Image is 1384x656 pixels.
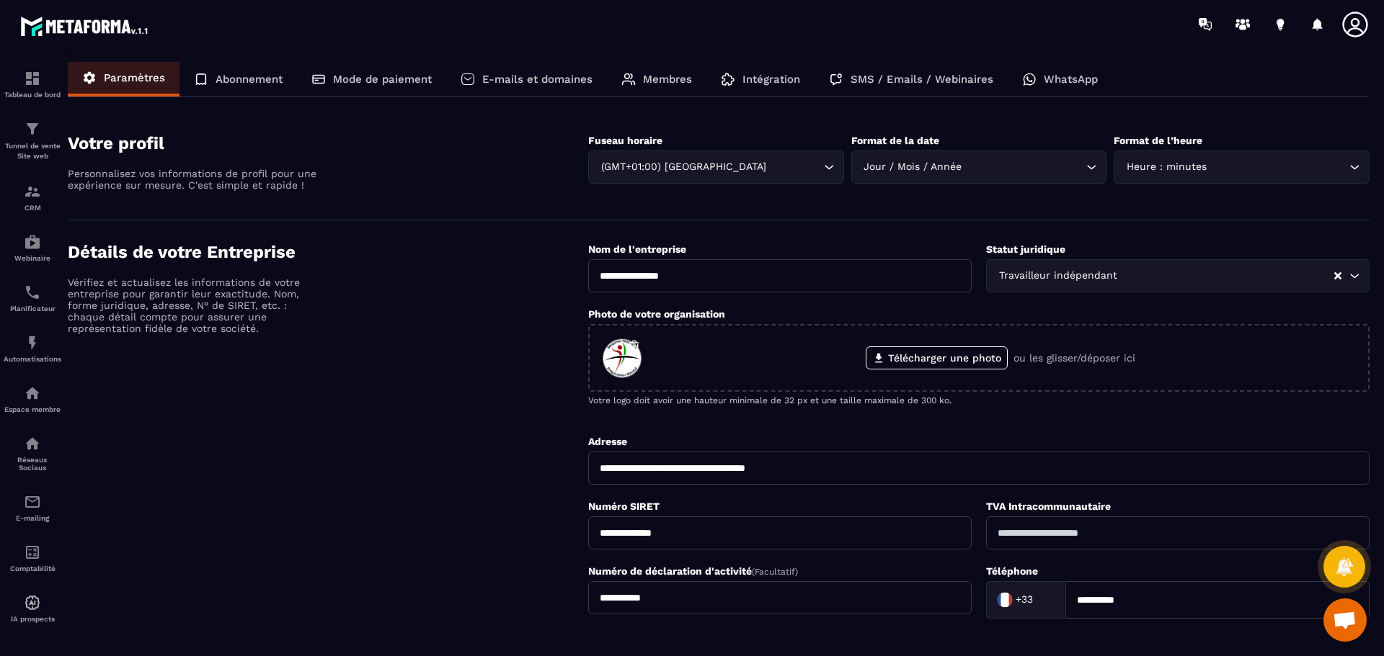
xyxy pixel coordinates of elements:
[1334,271,1341,282] button: Clear Selected
[851,150,1107,184] div: Search for option
[588,150,844,184] div: Search for option
[24,120,41,138] img: formation
[333,73,432,86] p: Mode de paiement
[1123,159,1210,175] span: Heure : minutes
[68,133,588,153] h4: Votre profil
[1036,589,1050,611] input: Search for option
[1114,135,1202,146] label: Format de l’heure
[4,59,61,109] a: formationformationTableau de bord
[986,500,1111,512] label: TVA Intracommunautaire
[4,91,61,99] p: Tableau de bord
[24,233,41,251] img: automations
[1044,73,1098,86] p: WhatsApp
[588,135,662,146] label: Fuseau horaire
[482,73,593,86] p: E-mails et domaines
[24,435,41,452] img: social-network
[752,567,798,577] span: (Facultatif)
[4,565,61,572] p: Comptabilité
[24,544,41,561] img: accountant
[1120,268,1333,284] input: Search for option
[588,500,660,512] label: Numéro SIRET
[68,168,320,191] p: Personnalisez vos informations de profil pour une expérience sur mesure. C'est simple et rapide !
[588,243,686,255] label: Nom de l'entreprise
[588,436,627,447] label: Adresse
[986,243,1065,255] label: Statut juridique
[4,323,61,374] a: automationsautomationsAutomatisations
[4,273,61,323] a: schedulerschedulerPlanificateur
[4,405,61,413] p: Espace membre
[851,135,939,146] label: Format de la date
[20,13,150,39] img: logo
[861,159,965,175] span: Jour / Mois / Année
[24,284,41,301] img: scheduler
[643,73,692,86] p: Membres
[4,141,61,161] p: Tunnel de vente Site web
[588,565,798,577] label: Numéro de déclaration d'activité
[986,581,1065,619] div: Search for option
[769,159,820,175] input: Search for option
[995,268,1120,284] span: Travailleur indépendant
[588,634,636,646] label: Code NAF
[4,533,61,583] a: accountantaccountantComptabilité
[588,308,725,320] label: Photo de votre organisation
[866,346,1008,369] label: Télécharger une photo
[742,73,800,86] p: Intégration
[965,159,1083,175] input: Search for option
[986,259,1370,292] div: Search for option
[24,70,41,87] img: formation
[4,223,61,273] a: automationsautomationsWebinaire
[24,334,41,351] img: automations
[24,183,41,200] img: formation
[1323,598,1367,642] div: Ouvrir le chat
[68,277,320,334] p: Vérifiez et actualisez les informations de votre entreprise pour garantir leur exactitude. Nom, f...
[24,594,41,611] img: automations
[68,242,588,262] h4: Détails de votre Entreprise
[1210,159,1346,175] input: Search for option
[4,305,61,313] p: Planificateur
[104,71,165,84] p: Paramètres
[4,355,61,363] p: Automatisations
[986,565,1038,577] label: Téléphone
[588,395,1370,405] p: Votre logo doit avoir une hauteur minimale de 32 px et une taille maximale de 300 ko.
[1013,352,1135,364] p: ou les glisser/déposer ici
[4,424,61,482] a: social-networksocial-networkRéseaux Sociaux
[1114,150,1370,184] div: Search for option
[4,109,61,172] a: formationformationTunnel de vente Site web
[4,254,61,262] p: Webinaire
[24,493,41,511] img: email
[4,514,61,522] p: E-mailing
[4,374,61,424] a: automationsautomationsEspace membre
[4,172,61,223] a: formationformationCRM
[24,385,41,402] img: automations
[598,159,769,175] span: (GMT+01:00) [GEOGRAPHIC_DATA]
[1016,593,1033,607] span: +33
[851,73,993,86] p: SMS / Emails / Webinaires
[4,204,61,212] p: CRM
[4,615,61,623] p: IA prospects
[990,585,1019,614] img: Country Flag
[216,73,283,86] p: Abonnement
[4,482,61,533] a: emailemailE-mailing
[4,456,61,472] p: Réseaux Sociaux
